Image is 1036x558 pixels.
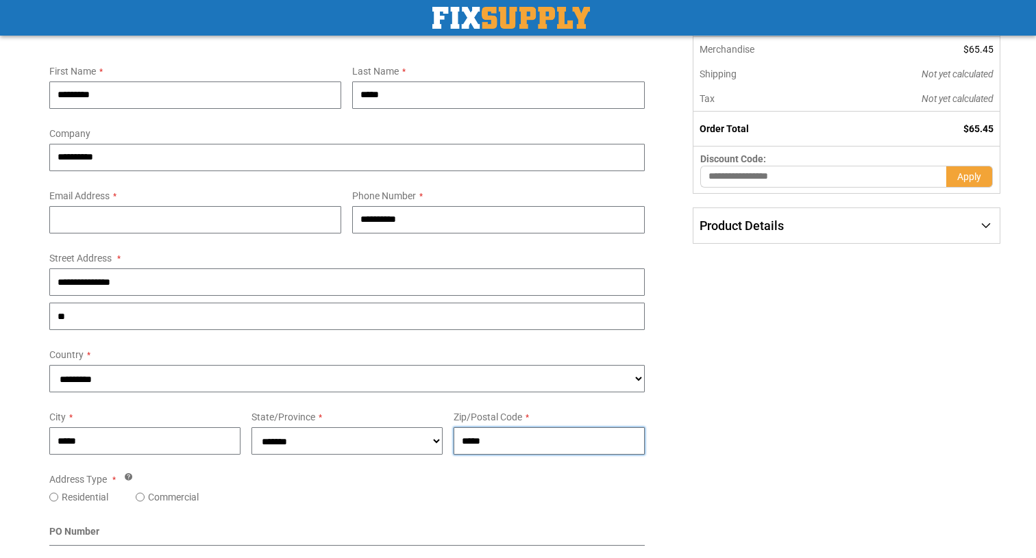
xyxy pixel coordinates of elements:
span: Company [49,128,90,139]
span: First Name [49,66,96,77]
span: Not yet calculated [922,68,994,79]
label: Residential [62,490,108,504]
span: Country [49,349,84,360]
span: City [49,411,66,422]
span: $65.45 [963,44,994,55]
th: Merchandise [693,37,829,62]
span: Discount Code: [700,153,766,164]
span: Apply [957,171,981,182]
label: Commercial [148,490,199,504]
span: $65.45 [963,123,994,134]
span: Last Name [352,66,399,77]
span: State/Province [251,411,315,422]
img: Fix Industrial Supply [432,7,590,29]
span: Email Address [49,190,110,201]
span: Shipping [700,68,737,79]
span: Street Address [49,253,112,264]
span: Zip/Postal Code [454,411,522,422]
span: Phone Number [352,190,416,201]
button: Apply [946,166,993,188]
span: Product Details [700,218,784,233]
span: Not yet calculated [922,93,994,104]
a: store logo [432,7,590,29]
div: PO Number [49,524,645,546]
strong: Order Total [700,123,749,134]
th: Tax [693,86,829,112]
span: Address Type [49,474,107,485]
